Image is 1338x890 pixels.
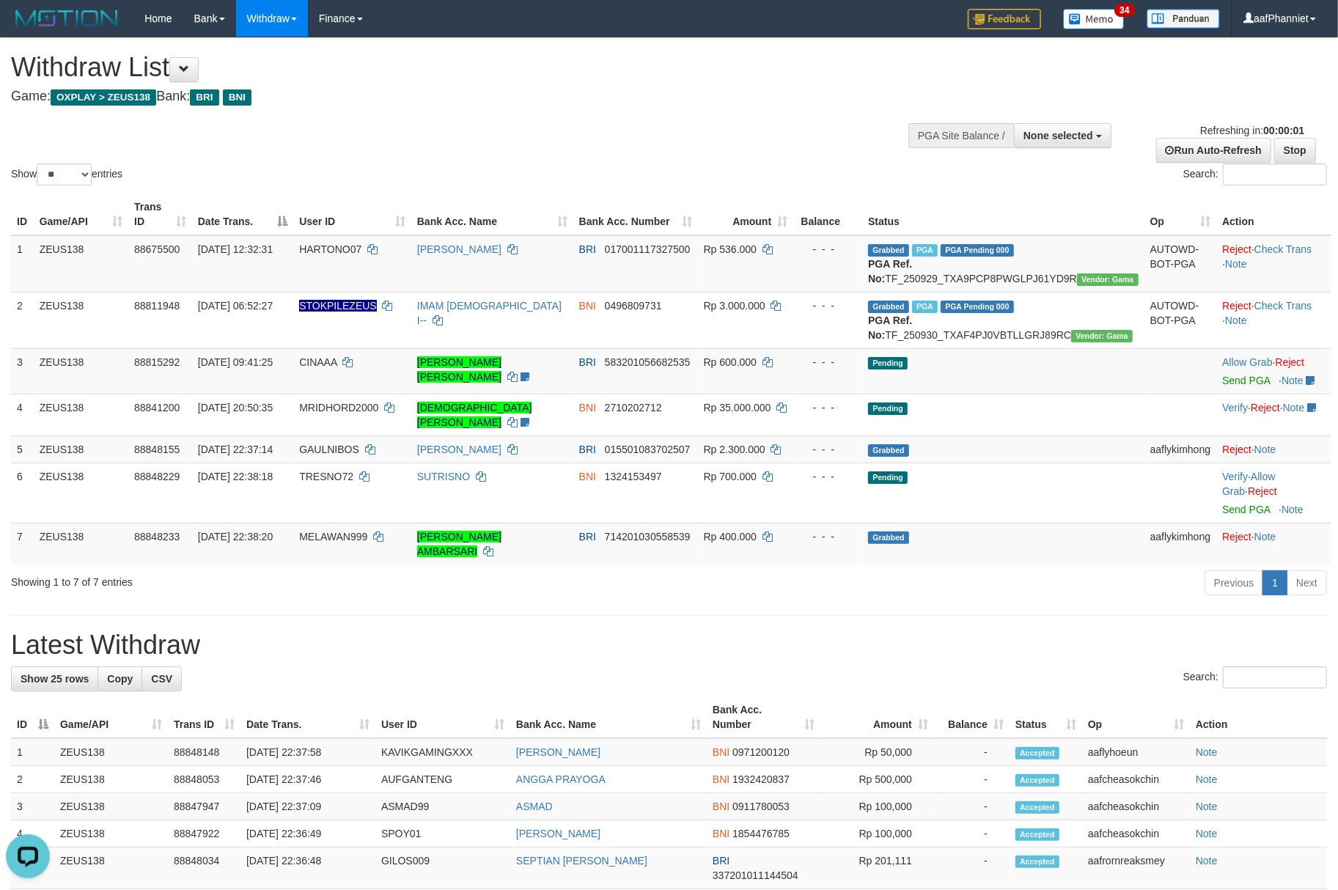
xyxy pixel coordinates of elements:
[820,847,934,889] td: Rp 201,111
[1287,570,1327,595] a: Next
[1183,666,1327,688] label: Search:
[1216,194,1331,235] th: Action
[868,301,909,313] span: Grabbed
[11,53,878,82] h1: Withdraw List
[1222,471,1275,497] a: Allow Grab
[198,471,273,482] span: [DATE] 22:38:18
[11,793,54,820] td: 3
[1082,820,1190,847] td: aafcheasokchin
[605,531,691,543] span: Copy 714201030558539 to clipboard
[1082,847,1190,889] td: aafrornreaksmey
[868,532,909,544] span: Grabbed
[1082,738,1190,766] td: aaflyhoeun
[799,298,856,313] div: - - -
[707,696,820,738] th: Bank Acc. Number: activate to sort column ascending
[1190,696,1327,738] th: Action
[11,235,34,293] td: 1
[299,531,367,543] span: MELAWAN999
[417,300,562,326] a: IMAM [DEMOGRAPHIC_DATA] I--
[820,696,934,738] th: Amount: activate to sort column ascending
[1015,774,1059,787] span: Accepted
[134,444,180,455] span: 88848155
[713,828,729,839] span: BNI
[1276,356,1305,368] a: Reject
[579,402,596,413] span: BNI
[1014,123,1111,148] button: None selected
[134,531,180,543] span: 88848233
[11,738,54,766] td: 1
[190,89,218,106] span: BRI
[168,766,240,793] td: 88848053
[1015,856,1059,868] span: Accepted
[868,315,912,341] b: PGA Ref. No:
[417,243,501,255] a: [PERSON_NAME]
[11,348,34,394] td: 3
[375,847,510,889] td: GILOS009
[799,242,856,257] div: - - -
[54,738,168,766] td: ZEUS138
[820,738,934,766] td: Rp 50,000
[11,630,1327,660] h1: Latest Withdraw
[579,300,596,312] span: BNI
[698,194,794,235] th: Amount: activate to sort column ascending
[134,402,180,413] span: 88841200
[868,444,909,457] span: Grabbed
[510,696,707,738] th: Bank Acc. Name: activate to sort column ascending
[6,6,50,50] button: Open LiveChat chat widget
[732,801,790,812] span: Copy 0911780053 to clipboard
[1063,9,1125,29] img: Button%20Memo.svg
[799,529,856,544] div: - - -
[1222,402,1248,413] a: Verify
[799,469,856,484] div: - - -
[516,828,600,839] a: [PERSON_NAME]
[34,523,128,564] td: ZEUS138
[54,766,168,793] td: ZEUS138
[128,194,192,235] th: Trans ID: activate to sort column ascending
[168,793,240,820] td: 88847947
[107,673,133,685] span: Copy
[240,696,375,738] th: Date Trans.: activate to sort column ascending
[820,766,934,793] td: Rp 500,000
[1010,696,1082,738] th: Status: activate to sort column ascending
[54,847,168,889] td: ZEUS138
[223,89,251,106] span: BNI
[1196,855,1218,867] a: Note
[11,569,546,589] div: Showing 1 to 7 of 7 entries
[1196,746,1218,758] a: Note
[1274,138,1316,163] a: Stop
[411,194,573,235] th: Bank Acc. Name: activate to sort column ascending
[1156,138,1271,163] a: Run Auto-Refresh
[1023,130,1093,141] span: None selected
[713,855,729,867] span: BRI
[1144,435,1217,463] td: aaflykimhong
[417,444,501,455] a: [PERSON_NAME]
[1144,194,1217,235] th: Op: activate to sort column ascending
[1216,523,1331,564] td: ·
[605,243,691,255] span: Copy 017001117327500 to clipboard
[375,738,510,766] td: KAVIKGAMINGXXX
[34,348,128,394] td: ZEUS138
[1200,125,1304,136] span: Refreshing in:
[1222,531,1251,543] a: Reject
[1147,9,1220,29] img: panduan.png
[704,402,771,413] span: Rp 35.000.000
[1282,504,1304,515] a: Note
[799,355,856,369] div: - - -
[934,793,1010,820] td: -
[820,820,934,847] td: Rp 100,000
[1262,570,1287,595] a: 1
[934,766,1010,793] td: -
[1196,828,1218,839] a: Note
[1216,463,1331,523] td: · ·
[579,531,596,543] span: BRI
[605,300,662,312] span: Copy 0496809731 to clipboard
[1222,444,1251,455] a: Reject
[34,292,128,348] td: ZEUS138
[11,523,34,564] td: 7
[968,9,1041,29] img: Feedback.jpg
[134,471,180,482] span: 88848229
[54,696,168,738] th: Game/API: activate to sort column ascending
[299,402,378,413] span: MRIDHORD2000
[11,163,122,185] label: Show entries
[293,194,411,235] th: User ID: activate to sort column ascending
